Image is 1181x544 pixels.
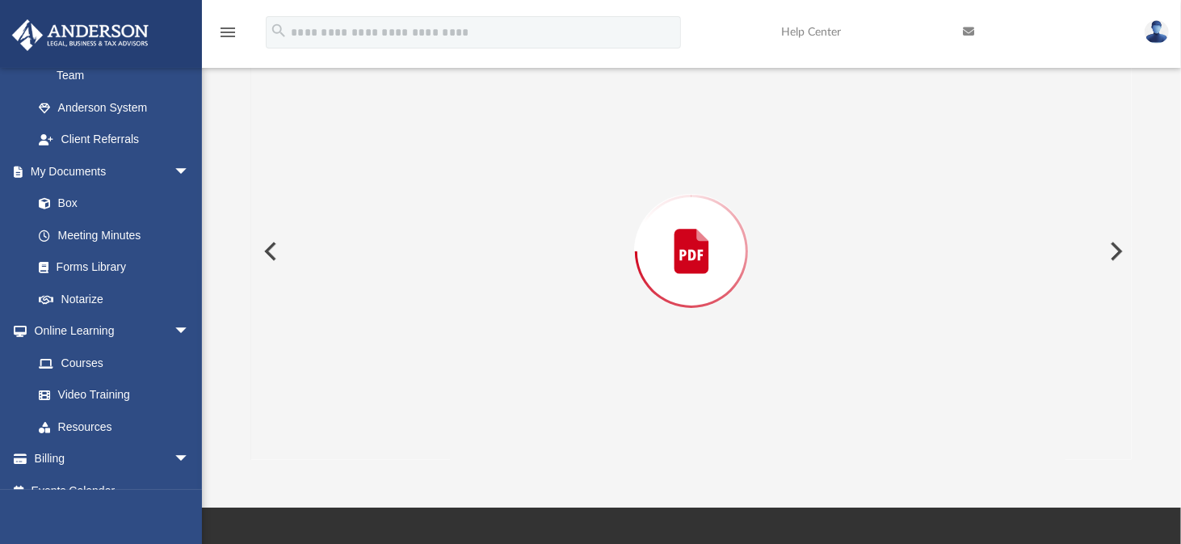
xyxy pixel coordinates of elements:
a: menu [218,31,237,42]
button: Previous File [251,229,287,274]
i: search [270,22,288,40]
a: Online Learningarrow_drop_down [11,315,206,348]
a: Billingarrow_drop_down [11,443,214,475]
a: Forms Library [23,251,198,284]
a: Notarize [23,283,206,315]
a: Courses [23,347,206,379]
i: menu [218,23,237,42]
a: Resources [23,411,206,443]
a: Video Training [23,379,198,411]
span: arrow_drop_down [174,443,206,476]
img: Anderson Advisors Platinum Portal [7,19,153,51]
span: arrow_drop_down [174,155,206,188]
a: My Documentsarrow_drop_down [11,155,206,188]
a: Anderson System [23,91,206,124]
img: User Pic [1145,20,1169,44]
span: arrow_drop_down [174,315,206,348]
a: Events Calendar [11,474,214,507]
a: Client Referrals [23,124,206,156]
a: Box [23,188,198,220]
a: Meeting Minutes [23,219,206,251]
button: Next File [1097,229,1133,274]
